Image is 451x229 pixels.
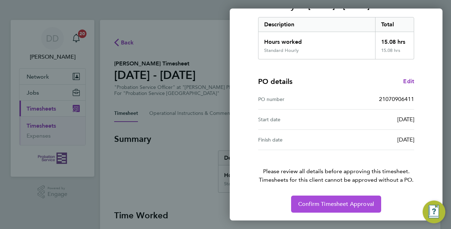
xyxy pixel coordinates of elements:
div: Summary of 25 - 31 Aug 2025 [258,17,414,59]
span: Timesheets for this client cannot be approved without a PO. [250,176,423,184]
h4: PO details [258,76,293,86]
div: Total [375,17,414,32]
div: Start date [258,115,336,124]
div: 15.08 hrs [375,32,414,48]
div: Standard Hourly [264,48,299,53]
a: Edit [403,77,414,86]
span: 21070906411 [379,96,414,102]
div: 15.08 hrs [375,48,414,59]
span: Confirm Timesheet Approval [298,201,374,208]
button: Confirm Timesheet Approval [291,196,381,213]
div: [DATE] [336,115,414,124]
div: Hours worked [258,32,375,48]
button: Engage Resource Center [423,201,445,223]
p: Please review all details before approving this timesheet. [250,150,423,184]
div: Finish date [258,135,336,144]
span: Edit [403,78,414,85]
div: [DATE] [336,135,414,144]
div: PO number [258,95,336,103]
div: Description [258,17,375,32]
